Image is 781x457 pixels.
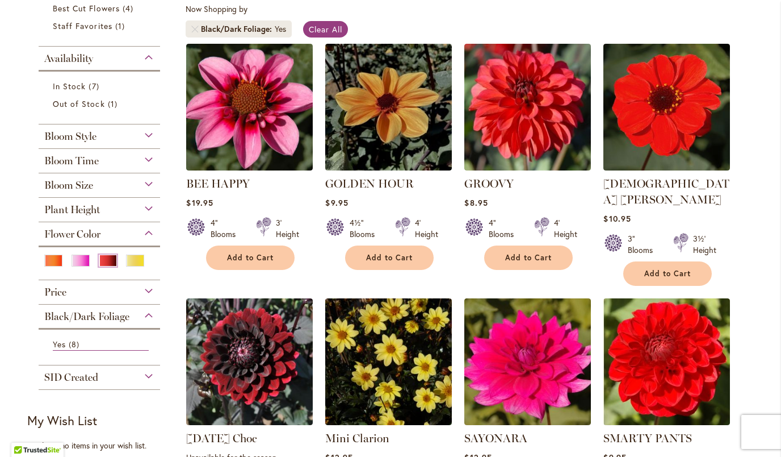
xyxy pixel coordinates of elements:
span: Bloom Style [44,130,96,143]
span: Add to Cart [227,253,274,263]
button: Add to Cart [623,261,712,286]
a: JAPANESE BISHOP [603,162,730,173]
span: Plant Height [44,203,100,216]
a: SMARTY PANTS [603,431,692,445]
span: In Stock [53,81,86,92]
a: [DATE] Choc [186,431,257,445]
a: Clear All [303,21,348,38]
a: GROOVY [464,162,591,173]
a: SMARTY PANTS [603,417,730,427]
span: Clear All [309,24,342,35]
span: Best Cut Flowers [53,3,120,14]
span: Black/Dark Foliage [201,23,275,35]
span: $19.95 [186,197,213,208]
a: Out of Stock 1 [53,98,149,110]
span: Staff Favorites [53,20,112,31]
img: SMARTY PANTS [603,298,730,425]
span: Flower Color [44,228,100,240]
a: GOLDEN HOUR [325,177,414,190]
div: You have no items in your wish list. [27,440,179,451]
a: Staff Favorites [53,20,149,32]
span: Availability [44,52,93,65]
img: Mini Clarion [325,298,452,425]
span: $10.95 [603,213,631,224]
div: Yes [275,23,286,35]
span: $9.95 [325,197,348,208]
span: Add to Cart [644,269,691,279]
button: Add to Cart [345,246,434,270]
a: Golden Hour [325,162,452,173]
div: 4' Height [554,217,577,240]
div: 4½" Blooms [350,217,381,240]
button: Add to Cart [206,246,295,270]
a: GROOVY [464,177,514,190]
span: 1 [108,98,120,110]
img: JAPANESE BISHOP [603,44,730,171]
a: SAYONARA [464,431,527,445]
a: SAYONARA [464,417,591,427]
img: GROOVY [464,44,591,171]
span: 8 [69,338,82,350]
span: Bloom Size [44,179,93,192]
a: Best Cut Flowers [53,2,149,14]
span: Bloom Time [44,155,99,167]
div: 4" Blooms [211,217,242,240]
img: SAYONARA [464,298,591,425]
a: Mini Clarion [325,417,452,427]
a: [DEMOGRAPHIC_DATA] [PERSON_NAME] [603,177,729,206]
span: 7 [89,80,102,92]
span: Out of Stock [53,98,105,109]
span: Add to Cart [366,253,413,263]
div: 3" Blooms [628,233,660,256]
a: Mini Clarion [325,431,389,445]
a: Yes 8 [53,338,149,351]
strong: My Wish List [27,412,97,429]
span: 4 [123,2,136,14]
div: 4' Height [415,217,438,240]
span: SID Created [44,371,98,384]
div: 4" Blooms [489,217,520,240]
a: BEE HAPPY [186,162,313,173]
a: In Stock 7 [53,80,149,92]
span: Now Shopping by [186,3,247,14]
span: Add to Cart [505,253,552,263]
a: Remove Black/Dark Foliage Yes [191,26,198,32]
span: $8.95 [464,197,488,208]
img: Golden Hour [325,44,452,171]
div: 3' Height [276,217,299,240]
a: Karma Choc [186,417,313,427]
img: BEE HAPPY [186,44,313,171]
span: Yes [53,339,66,350]
span: 1 [115,20,128,32]
div: 3½' Height [693,233,716,256]
iframe: Launch Accessibility Center [9,417,40,448]
span: Black/Dark Foliage [44,310,129,323]
a: BEE HAPPY [186,177,250,190]
button: Add to Cart [484,246,573,270]
img: Karma Choc [186,298,313,425]
span: Price [44,286,66,298]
